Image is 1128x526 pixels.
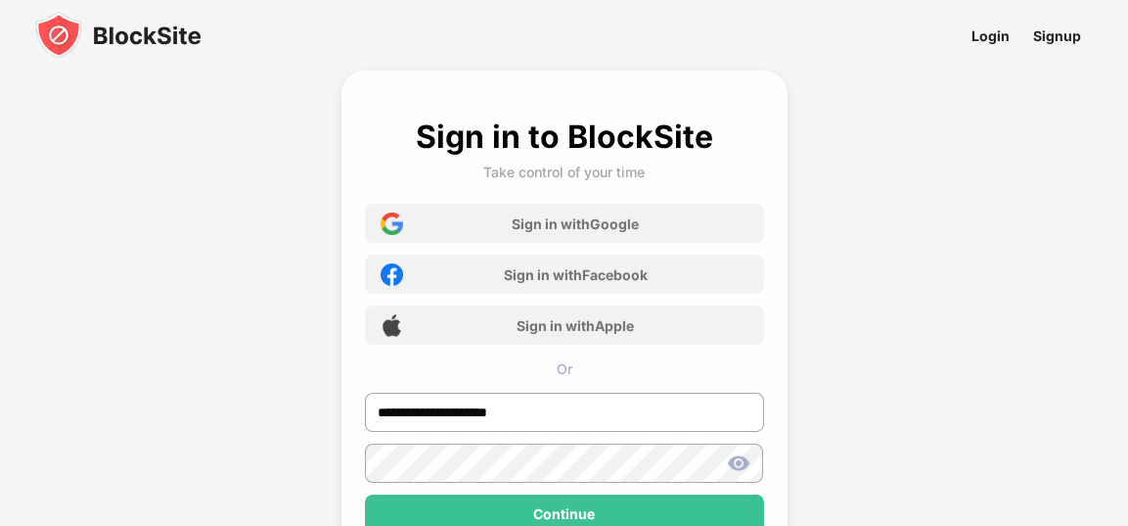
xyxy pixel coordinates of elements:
[517,317,634,334] div: Sign in with Apple
[381,314,403,337] img: apple-icon.png
[727,452,750,475] img: show-password.svg
[1021,14,1093,58] a: Signup
[960,14,1021,58] a: Login
[483,164,645,180] div: Take control of your time
[381,213,403,235] img: google-icon.png
[416,118,713,156] div: Sign in to BlockSite
[365,360,764,377] div: Or
[381,263,403,286] img: facebook-icon.png
[35,12,202,59] img: blocksite-icon-black.svg
[533,506,595,522] div: Continue
[504,266,648,283] div: Sign in with Facebook
[512,215,639,232] div: Sign in with Google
